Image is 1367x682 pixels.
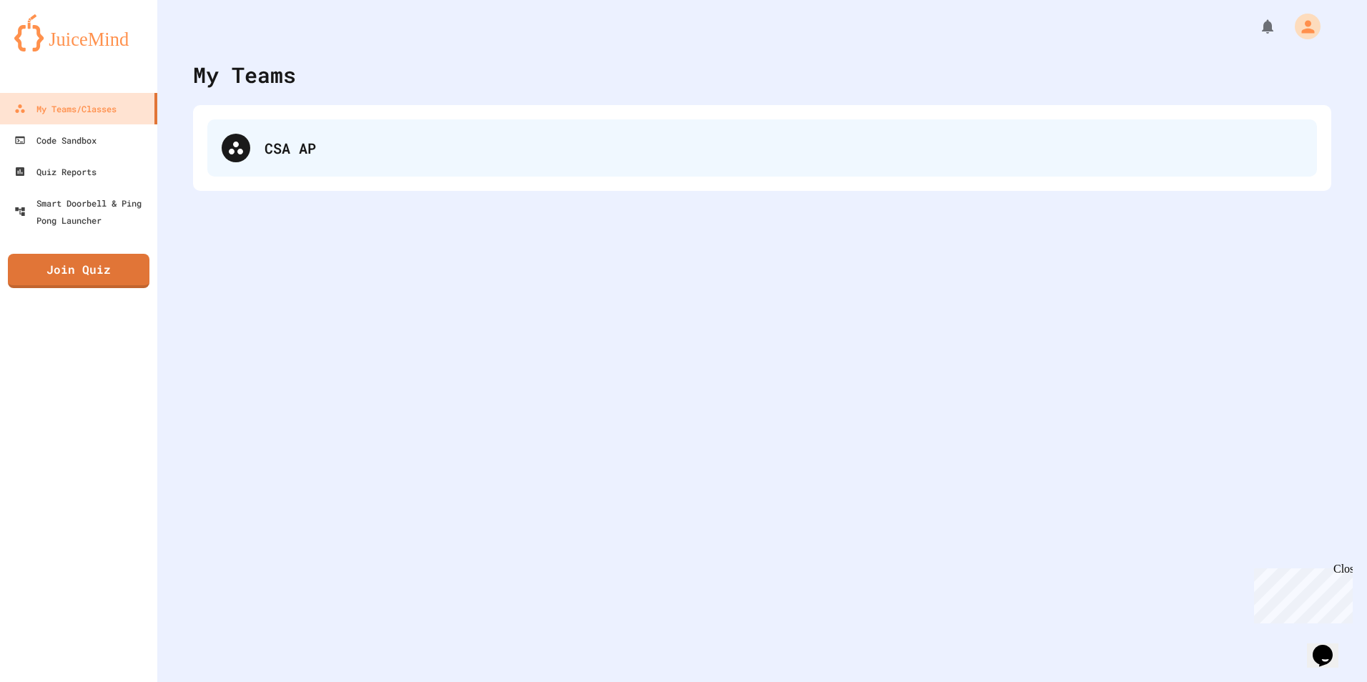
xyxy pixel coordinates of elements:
div: Code Sandbox [14,132,97,149]
div: Quiz Reports [14,163,97,180]
iframe: chat widget [1248,563,1353,623]
div: Smart Doorbell & Ping Pong Launcher [14,194,152,229]
img: logo-orange.svg [14,14,143,51]
div: My Notifications [1233,14,1280,39]
iframe: chat widget [1307,625,1353,668]
div: My Teams/Classes [14,100,117,117]
div: Chat with us now!Close [6,6,99,91]
div: My Teams [193,59,296,91]
div: My Account [1280,10,1324,43]
div: CSA AP [265,137,1303,159]
a: Join Quiz [8,254,149,288]
div: CSA AP [207,119,1317,177]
